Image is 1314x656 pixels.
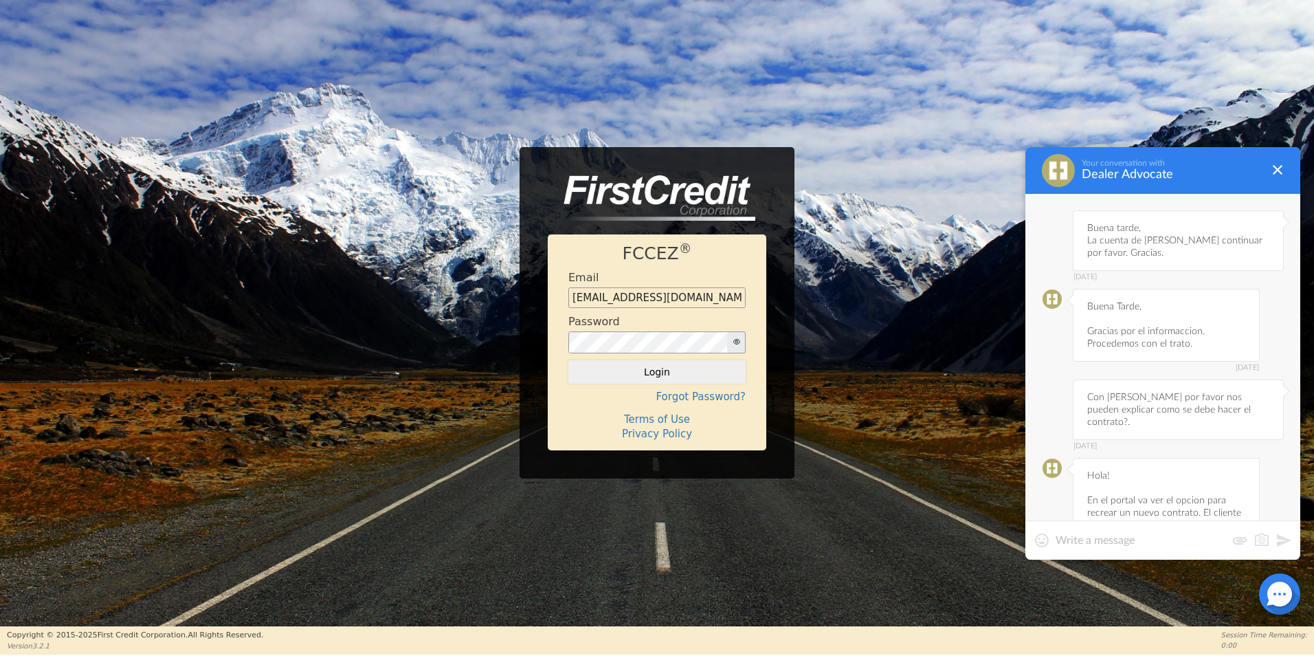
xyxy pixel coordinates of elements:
[1073,380,1284,440] div: Con [PERSON_NAME] por favor nos pueden explicar como se debe hacer el contrato?.
[568,271,599,284] h4: Email
[1221,630,1307,640] p: Session Time Remaining:
[188,631,263,639] span: All Rights Reserved.
[7,630,263,642] p: Copyright © 2015- 2025 First Credit Corporation.
[1073,289,1260,362] div: Buena Tarde, Gracias por el informaccion. Procedemos con el trato.
[1082,158,1262,168] div: Your conversation with
[1082,168,1262,182] div: Dealer Advocate
[1073,210,1284,271] div: Buena tarde, La cuenta de [PERSON_NAME] continuar por favor. Gracias.
[568,391,746,403] h4: Forgot Password?
[1073,442,1283,450] span: [DATE]
[568,360,746,384] button: Login
[568,413,746,426] h4: Terms of Use
[568,315,620,328] h4: Password
[568,428,746,440] h4: Privacy Policy
[679,241,692,256] sup: ®
[1221,640,1307,650] p: 0:00
[568,243,746,264] h1: FCCEZ
[1073,273,1283,281] span: [DATE]
[568,331,728,353] input: password
[1073,364,1259,372] span: [DATE]
[548,175,755,221] img: logo-CMu_cnol.png
[1073,458,1260,617] div: Hola! En el portal va ver el opcion para recrear un nuevo contrato. El cliente dice que quiere el...
[568,287,746,308] input: Enter email
[7,641,263,651] p: Version 3.2.1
